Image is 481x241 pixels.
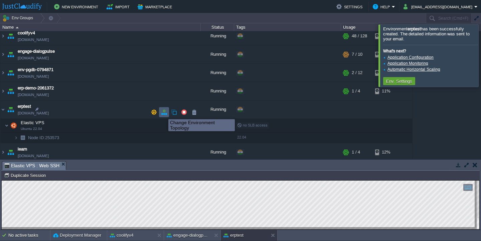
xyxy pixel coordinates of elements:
a: [DOMAIN_NAME] [18,94,49,101]
img: AMDAwAAAACH5BAEAAAAALAAAAAABAAEAAAICRAEAOw== [0,30,6,48]
button: Import [107,3,132,11]
span: 253573 [27,138,60,143]
a: engage-dialogpulse [18,51,55,57]
a: [DOMAIN_NAME] [18,155,49,162]
img: AMDAwAAAACH5BAEAAAAALAAAAAABAAEAAAICRAEAOw== [0,103,6,121]
div: 11% [375,85,397,103]
div: 7 / 10 [352,48,362,66]
div: 11% [375,48,397,66]
a: Application Configuration [387,55,434,60]
b: erptest [408,26,421,31]
div: Running [201,48,234,66]
a: Automatic Horizontal Scaling [387,67,440,72]
span: Node ID: [28,138,45,143]
img: AMDAwAAAACH5BAEAAAAALAAAAAABAAEAAAICRAEAOw== [6,48,15,66]
img: AMDAwAAAACH5BAEAAAAALAAAAAABAAEAAAICRAEAOw== [0,146,6,164]
span: 22.04 [237,138,246,142]
span: no SLB access [237,126,268,130]
a: Node ID:253573 [27,138,60,143]
span: Elastic VPS : Web SSH [4,162,59,170]
button: New Environment [54,3,100,11]
a: env-pgdb-0794871 [18,69,53,76]
div: No active tasks [8,230,50,241]
div: 50% [375,30,397,48]
button: coolifyv4 [110,232,134,239]
span: Ubuntu 22.04 [21,130,42,134]
div: Running [201,85,234,103]
a: coolifyv4 [18,32,35,39]
div: 1 / 4 [352,146,360,164]
button: Deployment Manager [53,232,101,239]
button: Env. Settings [384,78,414,84]
div: Change Environment Topology [170,120,233,131]
button: Marketplace [138,3,174,11]
span: [DOMAIN_NAME] [18,112,49,119]
span: Elastic VPS [20,123,45,128]
div: Tags [234,23,341,31]
img: AMDAwAAAACH5BAEAAAAALAAAAAABAAEAAAICRAEAOw== [5,122,9,135]
img: AMDAwAAAACH5BAEAAAAALAAAAAABAAEAAAICRAEAOw== [18,135,27,146]
div: 2 / 12 [352,66,362,84]
img: AMDAwAAAACH5BAEAAAAALAAAAAABAAEAAAICRAEAOw== [16,27,19,28]
a: Application Monitoring [387,61,428,66]
button: Duplicate Session [4,172,48,178]
button: Settings [336,3,364,11]
div: 1 / 4 [352,85,360,103]
img: AMDAwAAAACH5BAEAAAAALAAAAAABAAEAAAICRAEAOw== [6,103,15,121]
a: erp-demo-2061372 [18,87,54,94]
a: [DOMAIN_NAME] [18,57,49,64]
img: AMDAwAAAACH5BAEAAAAALAAAAAABAAEAAAICRAEAOw== [6,146,15,164]
span: [DOMAIN_NAME] [18,39,49,46]
div: Running [201,30,234,48]
a: Elastic VPSUbuntu 22.04 [20,123,45,128]
div: Name [1,23,200,31]
div: 48 / 128 [352,30,367,48]
img: AMDAwAAAACH5BAEAAAAALAAAAAABAAEAAAICRAEAOw== [6,85,15,103]
a: erptest [18,106,31,112]
button: Env Groups [2,13,35,23]
div: Running [201,146,234,164]
div: Running [201,66,234,84]
div: 12% [375,146,397,164]
img: AMDAwAAAACH5BAEAAAAALAAAAAABAAEAAAICRAEAOw== [0,48,6,66]
b: What's next? [383,49,406,53]
button: erptest [223,232,244,239]
img: AMDAwAAAACH5BAEAAAAALAAAAAABAAEAAAICRAEAOw== [0,66,6,84]
button: engage-dialogpulse [167,232,209,239]
span: Environment has been successfully created. The detailed information was sent to your email. [383,26,470,41]
span: [DOMAIN_NAME] [18,76,49,82]
a: learn [18,149,27,155]
img: AMDAwAAAACH5BAEAAAAALAAAAAABAAEAAAICRAEAOw== [6,66,15,84]
div: Usage [341,23,412,31]
div: 15% [375,66,397,84]
img: AMDAwAAAACH5BAEAAAAALAAAAAABAAEAAAICRAEAOw== [6,30,15,48]
img: AMDAwAAAACH5BAEAAAAALAAAAAABAAEAAAICRAEAOw== [14,135,18,146]
button: [EMAIL_ADDRESS][DOMAIN_NAME] [404,3,474,11]
button: Help [373,3,392,11]
div: Running [201,103,234,121]
img: AMDAwAAAACH5BAEAAAAALAAAAAABAAEAAAICRAEAOw== [9,122,18,135]
img: JustCloudify [2,3,42,10]
img: AMDAwAAAACH5BAEAAAAALAAAAAABAAEAAAICRAEAOw== [0,85,6,103]
div: Status [201,23,234,31]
